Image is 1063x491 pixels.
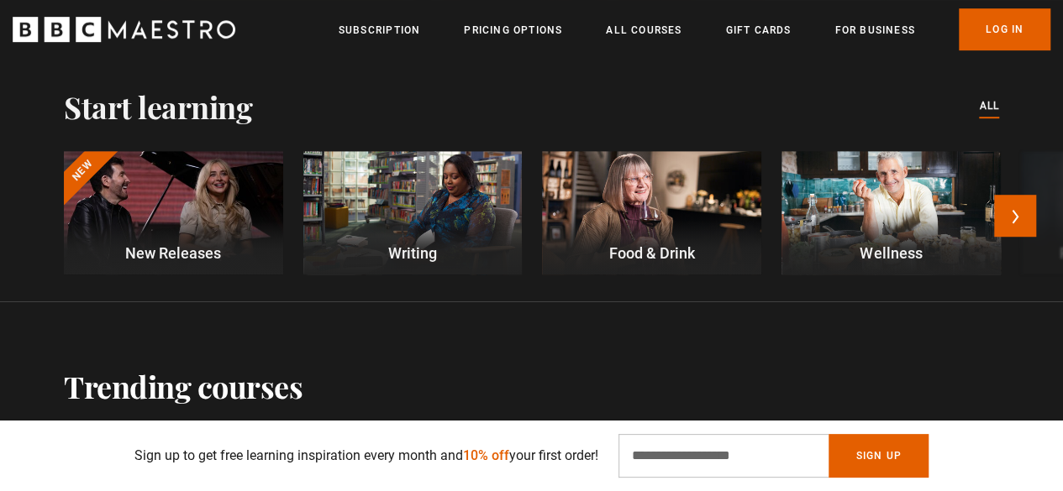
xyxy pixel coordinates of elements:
p: Food & Drink [542,242,761,264]
a: Gift Cards [725,22,791,39]
p: New Releases [64,242,283,264]
a: For business [834,22,914,39]
span: 10% off [463,447,509,463]
a: Log In [959,8,1050,50]
h2: Trending courses [64,368,303,404]
a: Subscription [339,22,420,39]
a: All [979,97,999,116]
p: Writing [303,242,523,264]
h2: Start learning [64,89,252,124]
p: Sign up to get free learning inspiration every month and your first order! [134,446,598,466]
svg: BBC Maestro [13,17,235,42]
a: Food & Drink [542,151,761,274]
a: All Courses [606,22,681,39]
a: New New Releases [64,151,283,274]
button: Sign Up [829,434,928,478]
a: Writing [303,151,523,274]
p: Wellness [781,242,1001,264]
a: Pricing Options [464,22,562,39]
a: Wellness [781,151,1001,274]
nav: Primary [339,8,1050,50]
